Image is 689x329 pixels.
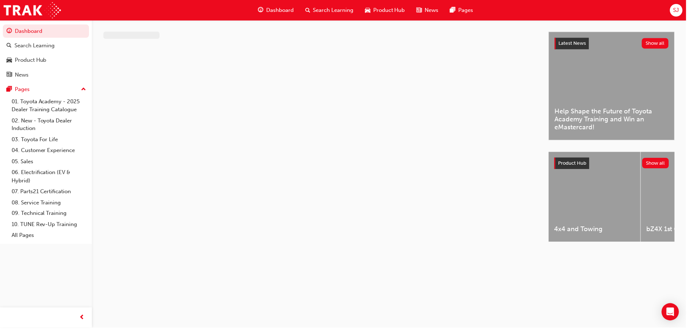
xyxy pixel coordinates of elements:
a: guage-iconDashboard [253,3,301,18]
a: 09. Technical Training [9,209,89,220]
span: guage-icon [259,6,264,15]
button: Pages [3,83,89,96]
a: Dashboard [3,25,89,38]
a: 06. Electrification (EV & Hybrid) [9,168,89,187]
a: 02. New - Toyota Dealer Induction [9,116,89,135]
a: 10. TUNE Rev-Up Training [9,220,89,231]
a: Product Hub [3,54,89,67]
a: pages-iconPages [446,3,481,18]
span: Search Learning [314,6,355,14]
span: SJ [676,6,682,14]
span: car-icon [7,57,12,64]
a: 08. Service Training [9,198,89,209]
span: Help Shape the Future of Toyota Academy Training and Win an eMastercard! [557,108,671,132]
a: Product HubShow all [557,158,672,170]
a: search-iconSearch Learning [301,3,361,18]
span: Pages [460,6,475,14]
div: Pages [15,86,30,94]
a: 4x4 and Towing [551,152,643,243]
span: Dashboard [267,6,295,14]
span: up-icon [81,85,86,95]
a: News [3,69,89,82]
span: search-icon [7,43,12,49]
span: news-icon [418,6,424,15]
span: Product Hub [375,6,407,14]
a: Latest NewsShow all [557,38,671,49]
span: news-icon [7,72,12,79]
span: search-icon [306,6,311,15]
a: Search Learning [3,39,89,53]
span: Product Hub [561,161,589,167]
span: 4x4 and Towing [557,226,637,234]
button: Show all [645,38,672,49]
span: pages-icon [452,6,457,15]
span: News [426,6,440,14]
img: Trak [4,2,61,18]
div: Product Hub [15,56,47,65]
span: guage-icon [7,28,12,35]
span: prev-icon [80,315,85,324]
a: 04. Customer Experience [9,146,89,157]
a: 03. Toyota For Life [9,135,89,146]
a: Latest NewsShow allHelp Shape the Future of Toyota Academy Training and Win an eMastercard! [551,32,677,141]
a: 05. Sales [9,157,89,168]
div: News [15,71,29,79]
a: 07. Parts21 Certification [9,187,89,198]
a: news-iconNews [412,3,446,18]
a: All Pages [9,231,89,242]
button: SJ [673,4,685,17]
button: DashboardSearch LearningProduct HubNews [3,23,89,83]
a: 01. Toyota Academy - 2025 Dealer Training Catalogue [9,96,89,116]
div: Open Intercom Messenger [664,304,682,322]
div: Search Learning [14,42,55,50]
span: car-icon [366,6,372,15]
span: Latest News [561,40,588,47]
button: Show all [645,159,672,169]
span: pages-icon [7,87,12,93]
a: car-iconProduct Hub [361,3,412,18]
